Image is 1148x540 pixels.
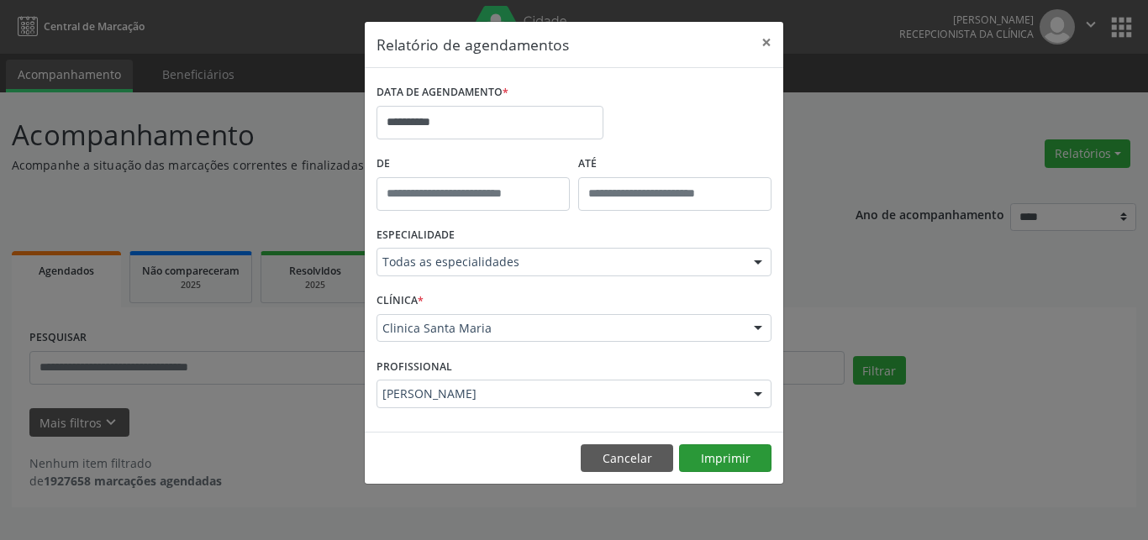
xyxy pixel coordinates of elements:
label: ESPECIALIDADE [377,223,455,249]
span: [PERSON_NAME] [382,385,737,402]
label: CLÍNICA [377,288,424,314]
button: Imprimir [679,444,771,473]
span: Todas as especialidades [382,254,737,270]
label: PROFISSIONAL [377,354,452,380]
label: DATA DE AGENDAMENTO [377,80,508,106]
h5: Relatório de agendamentos [377,34,569,55]
label: ATÉ [578,151,771,177]
label: De [377,151,570,177]
button: Close [750,22,783,63]
span: Clinica Santa Maria [382,320,737,337]
button: Cancelar [581,444,673,473]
